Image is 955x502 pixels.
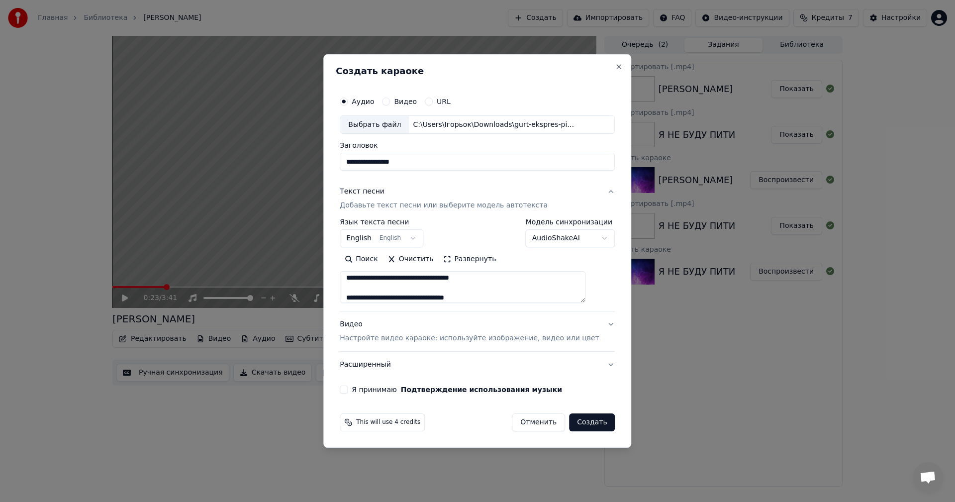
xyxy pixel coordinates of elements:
div: Текст песни [340,187,384,197]
button: ВидеоНастройте видео караоке: используйте изображение, видео или цвет [340,312,615,352]
label: Видео [394,98,417,105]
button: Я принимаю [401,386,562,393]
span: This will use 4 credits [356,418,420,426]
button: Отменить [512,413,565,431]
p: Добавьте текст песни или выберите модель автотекста [340,201,548,211]
label: Я принимаю [352,386,562,393]
p: Настройте видео караоке: используйте изображение, видео или цвет [340,333,599,343]
div: C:\Users\Ігорьок\Downloads\gurt-ekspres-pidmanula-pidvela.mp3 [409,120,578,130]
label: Модель синхронизации [526,219,615,226]
button: Расширенный [340,352,615,378]
div: Выбрать файл [340,116,409,134]
button: Текст песниДобавьте текст песни или выберите модель автотекста [340,179,615,219]
label: Аудио [352,98,374,105]
button: Очистить [383,252,439,268]
label: Заголовок [340,142,615,149]
label: URL [437,98,451,105]
div: Текст песниДобавьте текст песни или выберите модель автотекста [340,219,615,311]
button: Поиск [340,252,382,268]
label: Язык текста песни [340,219,423,226]
button: Создать [569,413,615,431]
button: Развернуть [438,252,501,268]
h2: Создать караоке [336,67,619,76]
div: Видео [340,320,599,344]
